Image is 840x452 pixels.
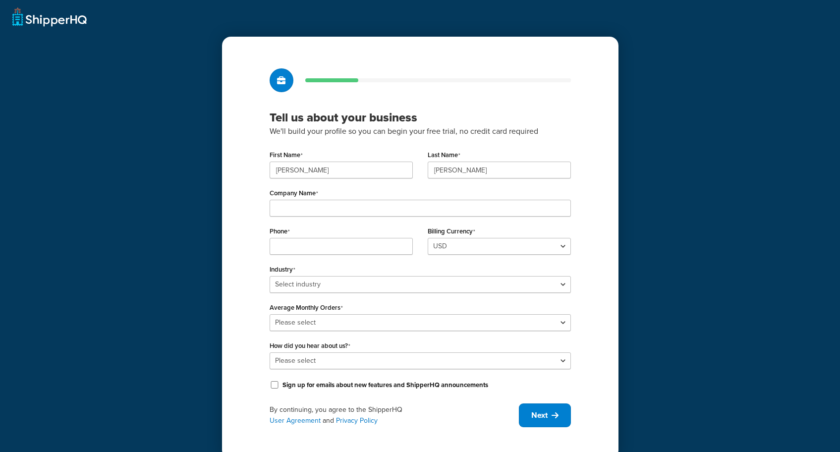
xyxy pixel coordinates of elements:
[270,342,350,350] label: How did you hear about us?
[428,227,475,235] label: Billing Currency
[270,110,571,125] h3: Tell us about your business
[270,404,519,426] div: By continuing, you agree to the ShipperHQ and
[270,151,303,159] label: First Name
[270,266,295,274] label: Industry
[270,304,343,312] label: Average Monthly Orders
[270,415,321,426] a: User Agreement
[336,415,378,426] a: Privacy Policy
[270,227,290,235] label: Phone
[282,381,488,390] label: Sign up for emails about new features and ShipperHQ announcements
[270,189,318,197] label: Company Name
[519,403,571,427] button: Next
[270,125,571,138] p: We'll build your profile so you can begin your free trial, no credit card required
[428,151,460,159] label: Last Name
[531,410,548,421] span: Next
